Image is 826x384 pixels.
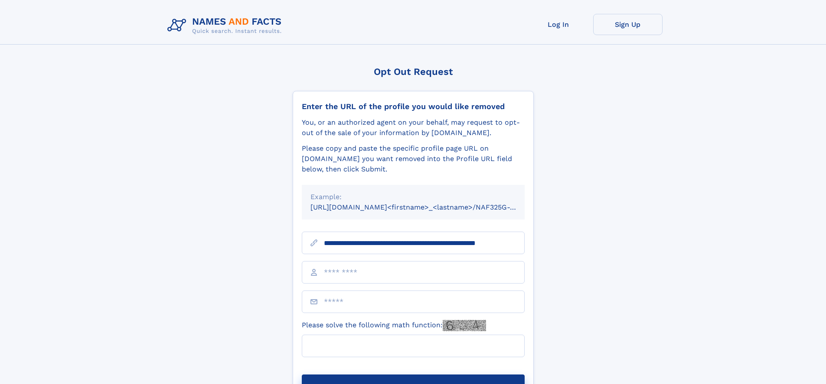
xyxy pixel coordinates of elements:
img: Logo Names and Facts [164,14,289,37]
div: Example: [310,192,516,202]
div: Opt Out Request [293,66,534,77]
div: Enter the URL of the profile you would like removed [302,102,525,111]
div: You, or an authorized agent on your behalf, may request to opt-out of the sale of your informatio... [302,117,525,138]
div: Please copy and paste the specific profile page URL on [DOMAIN_NAME] you want removed into the Pr... [302,143,525,174]
small: [URL][DOMAIN_NAME]<firstname>_<lastname>/NAF325G-xxxxxxxx [310,203,541,211]
label: Please solve the following math function: [302,320,486,331]
a: Sign Up [593,14,663,35]
a: Log In [524,14,593,35]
